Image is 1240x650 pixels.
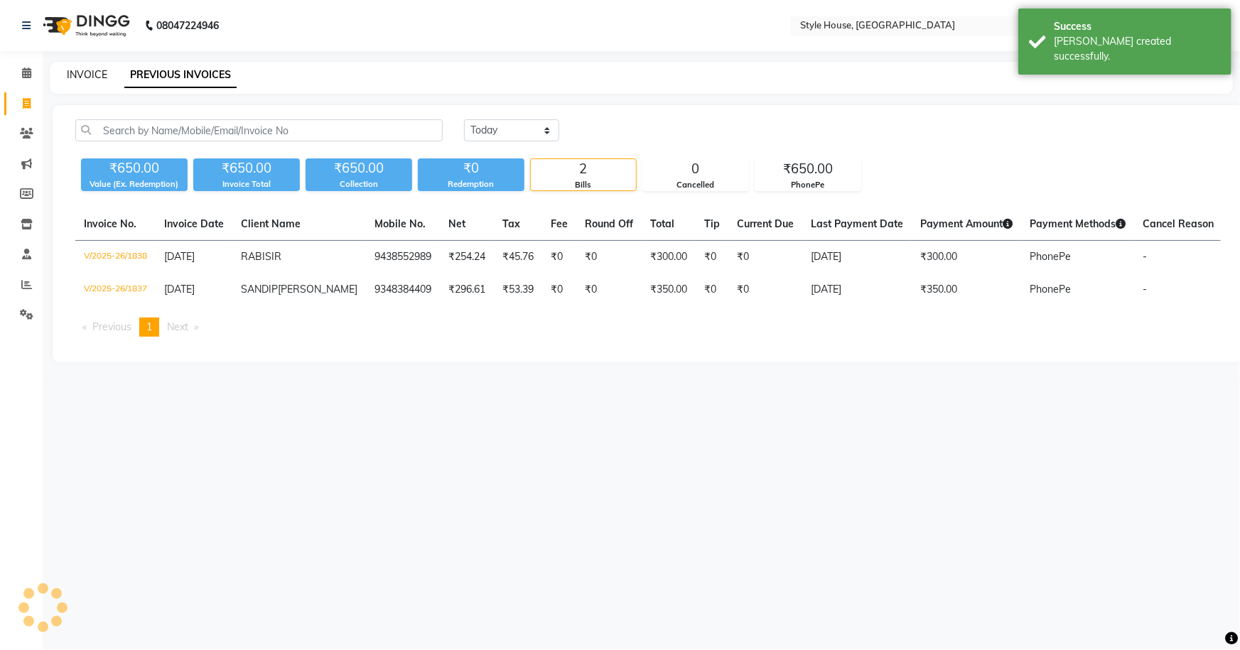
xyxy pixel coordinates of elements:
td: 9348384409 [366,273,440,306]
input: Search by Name/Mobile/Email/Invoice No [75,119,443,141]
div: 2 [531,159,636,179]
span: Total [650,217,674,230]
span: Client Name [241,217,301,230]
div: Invoice Total [193,178,300,190]
span: Invoice No. [84,217,136,230]
span: [DATE] [164,283,195,296]
span: - [1143,250,1147,263]
td: ₹0 [542,241,576,274]
td: ₹45.76 [494,241,542,274]
td: ₹254.24 [440,241,494,274]
span: SANDIP [241,283,278,296]
span: PhonePe [1030,283,1071,296]
div: ₹650.00 [755,159,861,179]
td: ₹0 [576,241,642,274]
span: Previous [92,320,131,333]
span: Current Due [737,217,794,230]
td: ₹300.00 [912,241,1021,274]
div: Redemption [418,178,524,190]
div: ₹0 [418,158,524,178]
span: Mobile No. [374,217,426,230]
td: ₹0 [728,241,802,274]
div: ₹650.00 [81,158,188,178]
span: - [1143,283,1147,296]
span: [DATE] [164,250,195,263]
div: PhonePe [755,179,861,191]
td: V/2025-26/1838 [75,241,156,274]
div: Bill created successfully. [1054,34,1221,64]
span: Invoice Date [164,217,224,230]
div: Collection [306,178,412,190]
span: SIR [265,250,281,263]
div: ₹650.00 [306,158,412,178]
td: ₹0 [696,241,728,274]
div: Bills [531,179,636,191]
span: Last Payment Date [811,217,903,230]
td: ₹300.00 [642,241,696,274]
td: ₹350.00 [912,273,1021,306]
span: Next [167,320,188,333]
td: ₹0 [696,273,728,306]
td: [DATE] [802,273,912,306]
td: ₹0 [542,273,576,306]
td: ₹0 [576,273,642,306]
a: PREVIOUS INVOICES [124,63,237,88]
div: Value (Ex. Redemption) [81,178,188,190]
td: V/2025-26/1837 [75,273,156,306]
div: Cancelled [643,179,748,191]
td: 9438552989 [366,241,440,274]
span: PhonePe [1030,250,1071,263]
span: Tax [502,217,520,230]
span: Payment Methods [1030,217,1126,230]
span: 1 [146,320,152,333]
span: Round Off [585,217,633,230]
td: [DATE] [802,241,912,274]
div: 0 [643,159,748,179]
b: 08047224946 [156,6,219,45]
a: INVOICE [67,68,107,81]
td: ₹296.61 [440,273,494,306]
span: Fee [551,217,568,230]
img: logo [36,6,134,45]
div: Success [1054,19,1221,34]
div: ₹650.00 [193,158,300,178]
span: Net [448,217,465,230]
nav: Pagination [75,318,1221,337]
td: ₹53.39 [494,273,542,306]
span: [PERSON_NAME] [278,283,357,296]
span: Payment Amount [920,217,1013,230]
span: Cancel Reason [1143,217,1214,230]
span: Tip [704,217,720,230]
td: ₹350.00 [642,273,696,306]
span: RABI [241,250,265,263]
td: ₹0 [728,273,802,306]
